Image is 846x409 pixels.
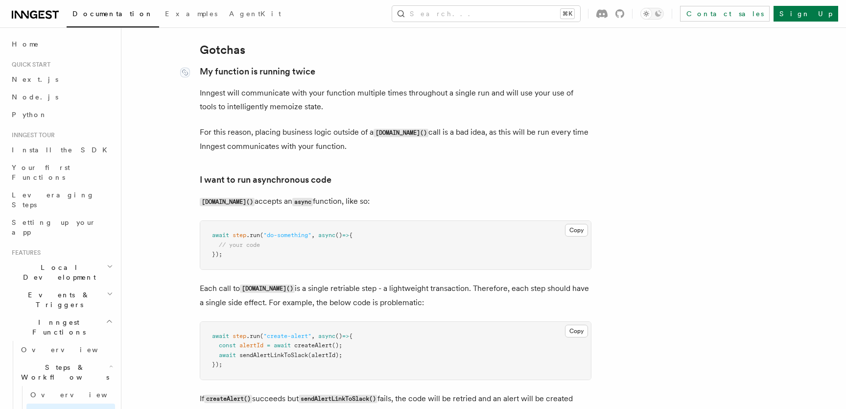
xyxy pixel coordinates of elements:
a: Overview [26,386,115,404]
span: => [342,232,349,239]
span: { [349,232,352,239]
span: Inngest tour [8,131,55,139]
a: Your first Functions [8,159,115,186]
span: () [335,333,342,339]
span: await [274,342,291,349]
span: AgentKit [229,10,281,18]
span: => [342,333,349,339]
code: createAlert() [204,395,252,403]
span: Next.js [12,75,58,83]
button: Copy [565,325,588,337]
span: Python [12,111,47,119]
button: Events & Triggers [8,286,115,313]
a: Examples [159,3,223,26]
span: step [233,232,246,239]
span: createAlert [294,342,332,349]
span: , [311,232,315,239]
span: // your code [219,241,260,248]
p: accepts an function, like so: [200,194,591,209]
span: Your first Functions [12,164,70,181]
code: sendAlertLinkToSlack() [299,395,377,403]
span: alertId [239,342,263,349]
button: Steps & Workflows [17,359,115,386]
button: Copy [565,224,588,237]
code: [DOMAIN_NAME]() [200,198,255,206]
span: = [267,342,270,349]
p: Each call to is a single retriable step - a lightweight transaction. Therefore, each step should ... [200,282,591,310]
span: { [349,333,352,339]
span: await [212,232,229,239]
a: Home [8,35,115,53]
span: Examples [165,10,217,18]
span: Overview [21,346,122,354]
span: Setting up your app [12,218,96,236]
span: }); [212,361,222,368]
span: "do-something" [263,232,311,239]
button: Search...⌘K [392,6,580,22]
code: [DOMAIN_NAME]() [374,129,428,137]
span: sendAlertLinkToSlack [239,352,308,359]
span: Leveraging Steps [12,191,94,209]
span: async [318,232,335,239]
span: Home [12,39,39,49]
span: await [219,352,236,359]
a: Setting up your app [8,214,115,241]
a: Node.js [8,88,115,106]
span: Quick start [8,61,50,69]
a: Next.js [8,71,115,88]
code: [DOMAIN_NAME]() [240,285,295,293]
span: .run [246,333,260,339]
a: Python [8,106,115,123]
a: Gotchas [200,43,245,57]
kbd: ⌘K [561,9,574,19]
a: Overview [17,341,115,359]
a: I want to run asynchronous code [200,173,331,187]
a: Leveraging Steps [8,186,115,214]
span: ( [260,333,263,339]
span: Overview [30,391,131,399]
a: Sign Up [774,6,838,22]
span: "create-alert" [263,333,311,339]
span: Install the SDK [12,146,113,154]
span: Events & Triggers [8,290,107,310]
p: For this reason, placing business logic outside of a call is a bad idea, as this will be run ever... [200,125,591,153]
span: step [233,333,246,339]
span: (alertId); [308,352,342,359]
span: Features [8,249,41,257]
span: .run [246,232,260,239]
span: Node.js [12,93,58,101]
a: My function is running twice [200,65,315,78]
button: Local Development [8,259,115,286]
a: Contact sales [680,6,770,22]
button: Toggle dark mode [640,8,664,20]
span: Inngest Functions [8,317,106,337]
a: Documentation [67,3,159,27]
span: Local Development [8,263,107,282]
span: const [219,342,236,349]
code: async [292,198,313,206]
button: Inngest Functions [8,313,115,341]
span: () [335,232,342,239]
p: Inngest will communicate with your function multiple times throughout a single run and will use y... [200,86,591,114]
span: await [212,333,229,339]
a: AgentKit [223,3,287,26]
span: Steps & Workflows [17,362,109,382]
span: ( [260,232,263,239]
span: , [311,333,315,339]
span: (); [332,342,342,349]
a: Install the SDK [8,141,115,159]
span: async [318,333,335,339]
span: Documentation [72,10,153,18]
span: }); [212,251,222,258]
